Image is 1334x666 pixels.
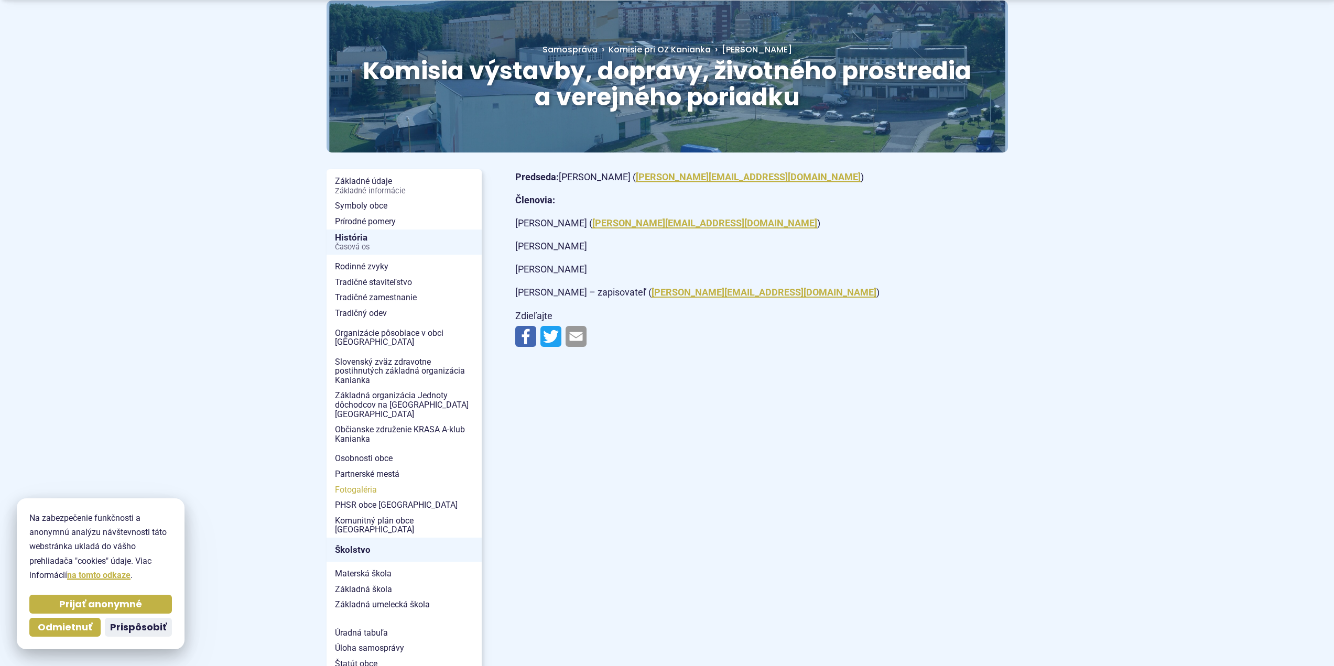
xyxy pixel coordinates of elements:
[327,422,482,446] a: Občianske združenie KRASA A-klub Kanianka
[327,305,482,321] a: Tradičný odev
[327,275,482,290] a: Tradičné staviteľstvo
[515,285,887,301] p: [PERSON_NAME] – zapisovateľ ( )
[335,388,473,422] span: Základná organizácia Jednoty dôchodcov na [GEOGRAPHIC_DATA] [GEOGRAPHIC_DATA]
[335,451,473,466] span: Osobnosti obce
[29,511,172,582] p: Na zabezpečenie funkčnosti a anonymnú analýzu návštevnosti táto webstránka ukladá do vášho prehli...
[327,259,482,275] a: Rodinné zvyky
[335,582,473,597] span: Základná škola
[543,43,598,56] span: Samospráva
[327,466,482,482] a: Partnerské mestá
[29,618,101,637] button: Odmietnuť
[335,422,473,446] span: Občianske združenie KRASA A-klub Kanianka
[335,243,473,252] span: Časová os
[335,214,473,230] span: Prírodné pomery
[515,171,559,182] strong: Predseda:
[327,640,482,656] a: Úloha samosprávy
[335,542,473,558] span: Školstvo
[335,566,473,582] span: Materská škola
[327,354,482,388] a: Slovenský zväz zdravotne postihnutých základná organizácia Kanianka
[327,582,482,597] a: Základná škola
[335,173,473,198] span: Základné údaje
[327,566,482,582] a: Materská škola
[711,43,792,56] a: [PERSON_NAME]
[335,187,473,195] span: Základné informácie
[335,354,473,388] span: Slovenský zväz zdravotne postihnutých základná organizácia Kanianka
[543,43,609,56] a: Samospráva
[335,259,473,275] span: Rodinné zvyky
[335,198,473,214] span: Symboly obce
[327,198,482,214] a: Symboly obce
[335,497,473,513] span: PHSR obce [GEOGRAPHIC_DATA]
[515,238,887,255] p: [PERSON_NAME]
[335,597,473,613] span: Základná umelecká škola
[566,326,587,347] img: Zdieľať e-mailom
[335,305,473,321] span: Tradičný odev
[327,325,482,350] a: Organizácie pôsobiace v obci [GEOGRAPHIC_DATA]
[327,214,482,230] a: Prírodné pomery
[335,482,473,498] span: Fotogaléria
[335,513,473,538] span: Komunitný plán obce [GEOGRAPHIC_DATA]
[59,598,142,610] span: Prijať anonymné
[327,513,482,538] a: Komunitný plán obce [GEOGRAPHIC_DATA]
[515,215,887,232] p: [PERSON_NAME] ( )
[335,275,473,290] span: Tradičné staviteľstvo
[722,43,792,56] span: [PERSON_NAME]
[335,230,473,255] span: História
[327,388,482,422] a: Základná organizácia Jednoty dôchodcov na [GEOGRAPHIC_DATA] [GEOGRAPHIC_DATA]
[67,570,131,580] a: na tomto odkaze
[327,497,482,513] a: PHSR obce [GEOGRAPHIC_DATA]
[335,325,473,350] span: Organizácie pôsobiace v obci [GEOGRAPHIC_DATA]
[110,621,167,634] span: Prispôsobiť
[592,217,817,228] a: [PERSON_NAME][EMAIL_ADDRESS][DOMAIN_NAME]
[327,482,482,498] a: Fotogaléria
[38,621,92,634] span: Odmietnuť
[327,538,482,562] a: Školstvo
[652,287,876,298] a: [PERSON_NAME][EMAIL_ADDRESS][DOMAIN_NAME]
[105,618,172,637] button: Prispôsobiť
[636,171,861,182] a: [PERSON_NAME][EMAIL_ADDRESS][DOMAIN_NAME]
[327,230,482,255] a: HistóriaČasová os
[515,326,536,347] img: Zdieľať na Facebooku
[29,595,172,614] button: Prijať anonymné
[515,169,887,185] p: [PERSON_NAME] ( )
[515,194,555,205] strong: Členovia:
[515,308,887,324] p: Zdieľajte
[363,54,971,114] span: Komisia výstavby, dopravy, životného prostredia a verejného poriadku
[335,290,473,305] span: Tradičné zamestnanie
[609,43,711,56] a: Komisie pri OZ Kanianka
[335,640,473,656] span: Úloha samosprávy
[327,451,482,466] a: Osobnosti obce
[335,625,473,641] span: Úradná tabuľa
[540,326,561,347] img: Zdieľať na Twitteri
[327,597,482,613] a: Základná umelecká škola
[335,466,473,482] span: Partnerské mestá
[327,290,482,305] a: Tradičné zamestnanie
[327,625,482,641] a: Úradná tabuľa
[515,261,887,278] p: [PERSON_NAME]
[327,173,482,198] a: Základné údajeZákladné informácie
